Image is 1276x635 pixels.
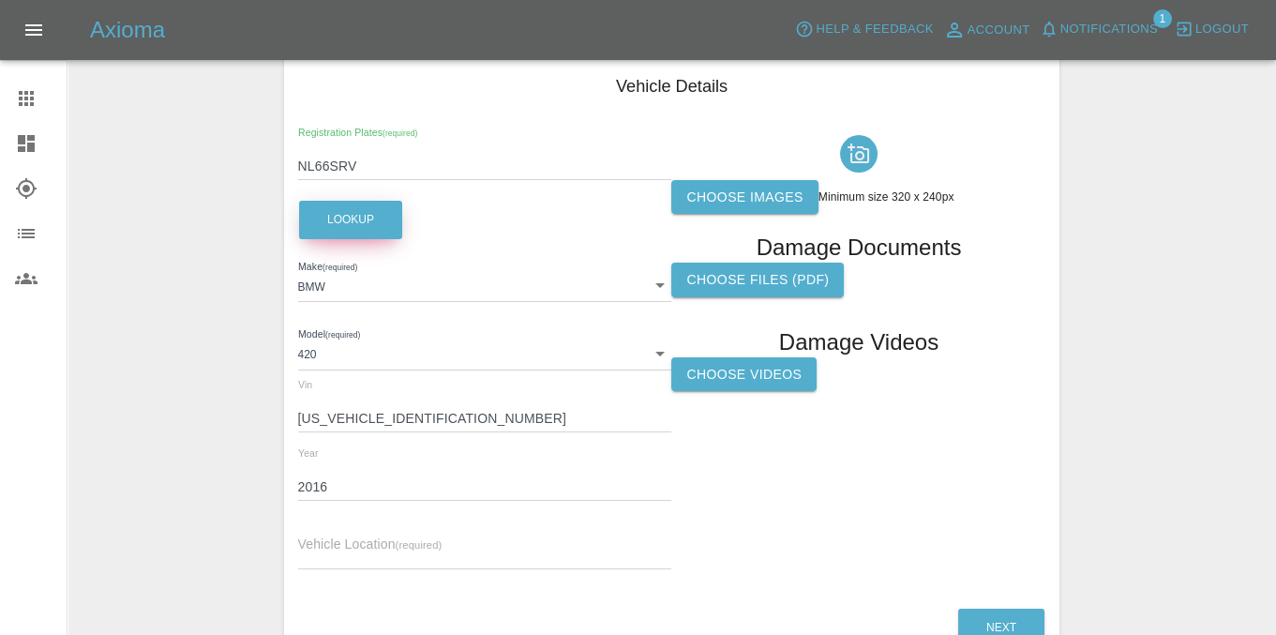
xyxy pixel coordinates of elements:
small: (required) [323,263,357,271]
span: Vin [298,379,312,390]
span: 1 [1153,9,1172,28]
span: Registration Plates [298,127,417,138]
div: BMW [298,268,672,302]
span: Vehicle Location [298,537,443,552]
div: 420 [298,336,672,370]
label: Choose files (pdf) [671,263,844,297]
small: (required) [383,129,417,137]
label: Model [298,327,360,342]
button: Help & Feedback [790,15,938,44]
button: Notifications [1035,15,1163,44]
button: Logout [1170,15,1253,44]
small: (required) [325,331,360,340]
label: Choose images [671,180,818,215]
span: Notifications [1060,19,1158,40]
button: Lookup [299,201,402,239]
h4: Vehicle Details [298,74,1046,99]
a: Account [938,15,1035,45]
button: Open drawer [11,8,56,53]
label: Make [298,260,357,275]
span: Account [968,20,1030,41]
h1: Damage Documents [757,233,962,263]
span: Logout [1195,19,1249,40]
span: Year [298,447,319,459]
h5: Axioma [90,15,165,45]
label: Choose Videos [671,357,817,392]
span: Help & Feedback [816,19,933,40]
small: (required) [396,539,443,551]
span: Minimum size 320 x 240px [818,190,954,204]
h1: Damage Videos [779,327,938,357]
